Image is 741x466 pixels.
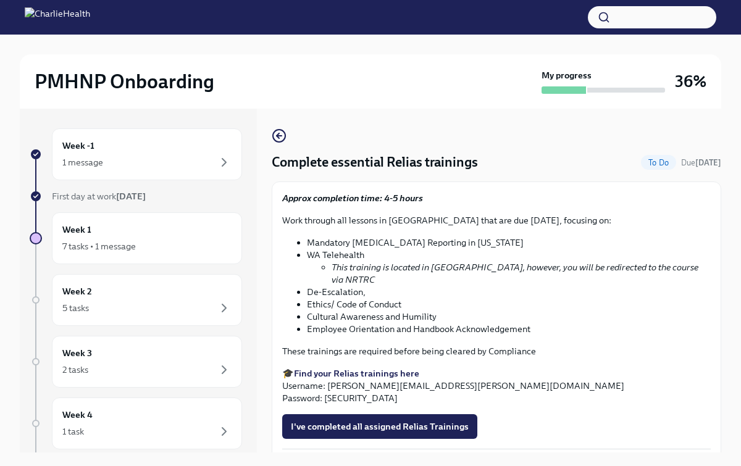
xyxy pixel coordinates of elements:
[282,367,711,404] p: 🎓 Username: [PERSON_NAME][EMAIL_ADDRESS][PERSON_NAME][DOMAIN_NAME] Password: [SECURITY_DATA]
[307,236,711,249] li: Mandatory [MEDICAL_DATA] Reporting in [US_STATE]
[62,139,94,152] h6: Week -1
[681,157,721,169] span: September 20th, 2025 10:00
[62,285,92,298] h6: Week 2
[62,346,92,360] h6: Week 3
[30,190,242,202] a: First day at work[DATE]
[62,364,88,376] div: 2 tasks
[62,223,91,236] h6: Week 1
[695,158,721,167] strong: [DATE]
[307,249,711,286] li: WA Telehealth
[282,193,423,204] strong: Approx completion time: 4-5 hours
[307,310,711,323] li: Cultural Awareness and Humility
[52,191,146,202] span: First day at work
[282,214,711,227] p: Work through all lessons in [GEOGRAPHIC_DATA] that are due [DATE], focusing on:
[62,408,93,422] h6: Week 4
[307,298,711,310] li: Ethics/ Code of Conduct
[25,7,90,27] img: CharlieHealth
[307,286,711,298] li: De-Escalation,
[62,240,136,252] div: 7 tasks • 1 message
[681,158,721,167] span: Due
[30,128,242,180] a: Week -11 message
[542,69,592,81] strong: My progress
[307,323,711,335] li: Employee Orientation and Handbook Acknowledgement
[282,345,711,357] p: These trainings are required before being cleared by Compliance
[62,302,89,314] div: 5 tasks
[282,414,477,439] button: I've completed all assigned Relias Trainings
[675,70,706,93] h3: 36%
[641,158,676,167] span: To Do
[30,336,242,388] a: Week 32 tasks
[332,262,698,285] em: This training is located in [GEOGRAPHIC_DATA], however, you will be redirected to the course via ...
[35,69,214,94] h2: PMHNP Onboarding
[62,425,84,438] div: 1 task
[291,420,469,433] span: I've completed all assigned Relias Trainings
[62,156,103,169] div: 1 message
[272,153,478,172] h4: Complete essential Relias trainings
[30,397,242,449] a: Week 41 task
[30,274,242,326] a: Week 25 tasks
[116,191,146,202] strong: [DATE]
[30,212,242,264] a: Week 17 tasks • 1 message
[294,368,419,379] a: Find your Relias trainings here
